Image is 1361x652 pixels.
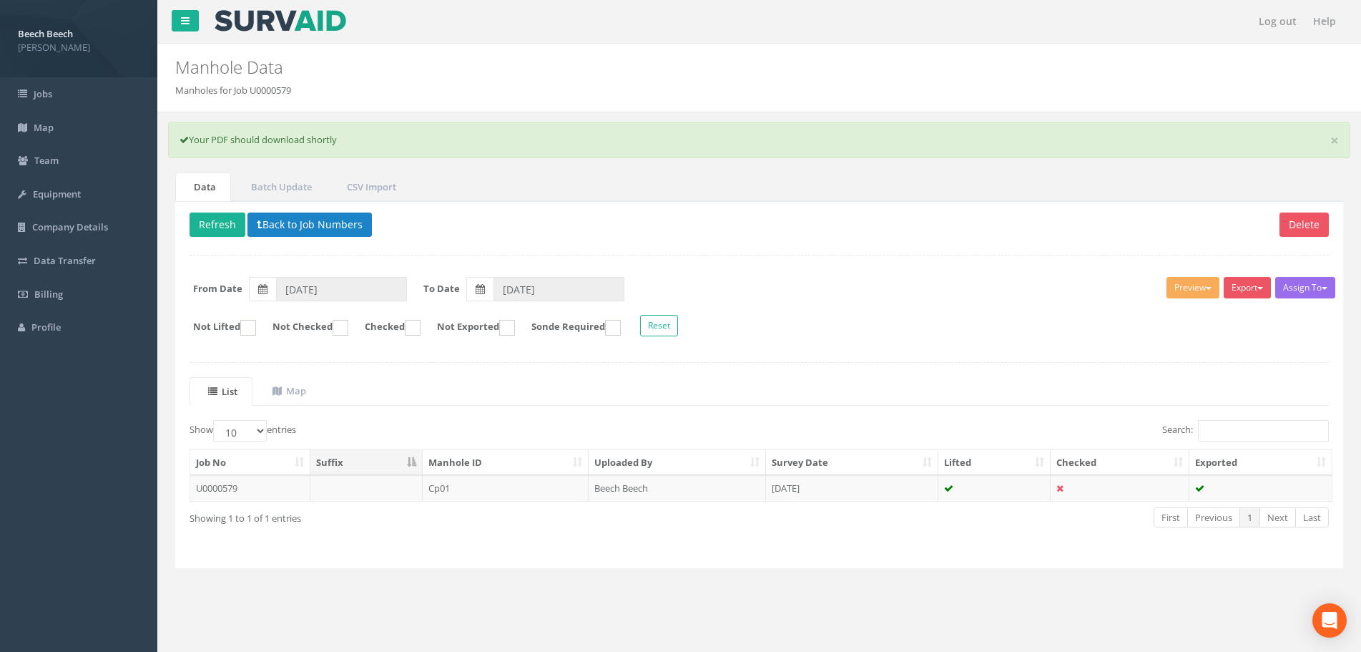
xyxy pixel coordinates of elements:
th: Survey Date: activate to sort column ascending [766,450,938,476]
span: [PERSON_NAME] [18,41,139,54]
a: Beech Beech [PERSON_NAME] [18,24,139,54]
div: Your PDF should download shortly [168,122,1350,158]
a: × [1330,133,1339,148]
td: Beech Beech [589,475,766,501]
label: From Date [193,282,242,296]
span: Billing [34,288,63,301]
th: Checked: activate to sort column ascending [1051,450,1189,476]
label: Show entries [190,420,296,442]
th: Uploaded By: activate to sort column ascending [589,450,766,476]
uib-tab-heading: Map [272,385,306,398]
th: Lifted: activate to sort column ascending [938,450,1051,476]
th: Manhole ID: activate to sort column ascending [423,450,589,476]
a: Map [254,377,321,407]
td: U0000579 [190,475,310,501]
label: To Date [423,282,460,296]
label: Not Lifted [179,320,256,336]
a: CSV Import [328,172,411,202]
td: Cp01 [423,475,589,501]
th: Suffix: activate to sort column descending [310,450,423,476]
a: First [1154,507,1188,528]
a: List [190,377,252,407]
div: Open Intercom Messenger [1312,603,1347,638]
span: Company Details [32,220,108,233]
button: Export [1224,277,1271,298]
select: Showentries [213,420,267,442]
a: Previous [1187,507,1240,528]
a: Batch Update [232,172,327,202]
input: To Date [493,277,624,301]
button: Delete [1279,213,1329,237]
uib-tab-heading: List [208,385,237,398]
label: Not Exported [423,320,515,336]
div: Showing 1 to 1 of 1 entries [190,506,652,525]
button: Back to Job Numbers [247,213,372,237]
span: Jobs [34,87,52,100]
label: Checked [350,320,421,336]
button: Assign To [1275,277,1335,298]
a: 1 [1239,507,1260,528]
strong: Beech Beech [18,27,73,40]
label: Search: [1162,420,1329,442]
button: Preview [1166,277,1219,298]
a: Next [1259,507,1296,528]
span: Data Transfer [34,254,96,267]
th: Job No: activate to sort column ascending [190,450,310,476]
input: From Date [276,277,407,301]
label: Sonde Required [517,320,621,336]
button: Reset [640,316,678,337]
td: [DATE] [766,475,938,501]
input: Search: [1198,420,1329,442]
span: Team [34,154,59,167]
span: Map [34,121,54,134]
span: Profile [31,321,61,334]
th: Exported: activate to sort column ascending [1189,450,1332,476]
label: Not Checked [258,320,348,336]
h2: Manhole Data [175,58,1145,77]
span: Equipment [33,188,81,200]
li: Manholes for Job U0000579 [175,84,291,97]
a: Data [175,172,231,202]
button: Refresh [190,213,245,237]
a: Last [1295,507,1329,528]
